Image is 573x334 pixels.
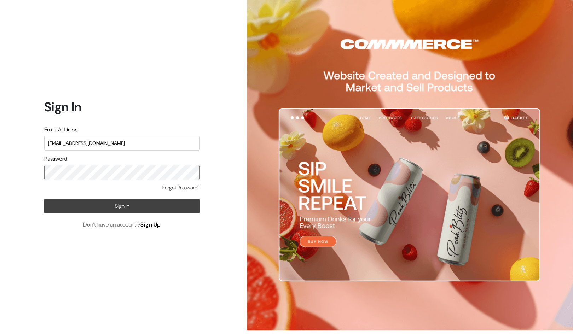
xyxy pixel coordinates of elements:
[44,155,67,163] label: Password
[44,99,200,115] h1: Sign In
[44,199,200,213] button: Sign In
[44,125,77,134] label: Email Address
[162,184,200,192] a: Forgot Password?
[83,221,161,229] span: Don’t have an account ?
[140,221,161,228] a: Sign Up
